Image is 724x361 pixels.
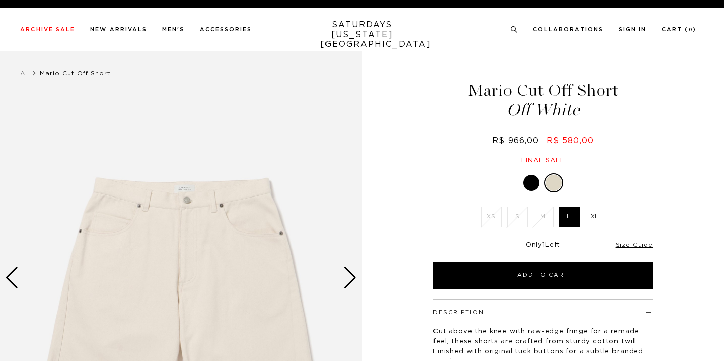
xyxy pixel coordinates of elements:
[20,70,29,76] a: All
[5,267,19,289] div: Previous slide
[559,207,580,227] label: L
[433,310,484,315] button: Description
[162,27,185,32] a: Men's
[542,242,545,248] span: 1
[343,267,357,289] div: Next slide
[619,27,646,32] a: Sign In
[585,207,605,227] label: XL
[533,27,603,32] a: Collaborations
[433,262,653,289] button: Add to Cart
[547,137,594,145] span: R$ 580,00
[689,28,693,32] small: 0
[433,241,653,250] div: Only Left
[431,102,655,118] span: Off White
[90,27,147,32] a: New Arrivals
[662,27,696,32] a: Cart (0)
[492,137,543,145] del: R$ 966,00
[431,82,655,118] h1: Mario Cut Off Short
[616,242,653,248] a: Size Guide
[40,70,111,76] span: Mario Cut Off Short
[431,156,655,165] div: Final sale
[320,20,404,49] a: SATURDAYS[US_STATE][GEOGRAPHIC_DATA]
[20,27,75,32] a: Archive Sale
[200,27,252,32] a: Accessories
